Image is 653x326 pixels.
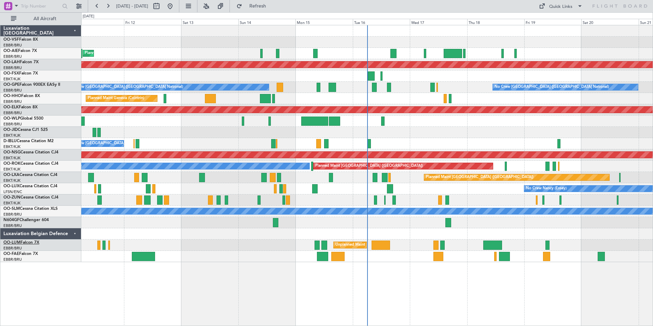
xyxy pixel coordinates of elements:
div: Mon 15 [295,19,352,25]
div: Sun 14 [238,19,295,25]
span: OO-LUM [3,241,20,245]
a: OO-WLPGlobal 5500 [3,117,43,121]
a: EBBR/BRU [3,43,22,48]
span: OO-GPE [3,83,19,87]
span: OO-LAH [3,60,20,64]
div: Sat 13 [181,19,238,25]
div: Planned Maint Geneva (Cointrin) [88,93,144,104]
button: Quick Links [536,1,586,12]
a: EBBR/BRU [3,257,22,262]
div: Planned Maint [GEOGRAPHIC_DATA] ([GEOGRAPHIC_DATA]) [85,48,192,58]
a: OO-LUMFalcon 7X [3,241,39,245]
div: Wed 17 [410,19,467,25]
a: OO-AIEFalcon 7X [3,49,37,53]
span: [DATE] - [DATE] [116,3,148,9]
a: EBBR/BRU [3,212,22,217]
span: OO-ELK [3,105,19,109]
div: Sat 20 [581,19,638,25]
a: EBKT/KJK [3,77,20,82]
a: OO-ROKCessna Citation CJ4 [3,162,58,166]
a: D-IBLUCessna Citation M2 [3,139,54,143]
div: Planned Maint [GEOGRAPHIC_DATA] ([GEOGRAPHIC_DATA]) [315,161,423,171]
button: Refresh [233,1,274,12]
div: Thu 11 [67,19,124,25]
a: EBBR/BRU [3,88,22,93]
div: Fri 19 [524,19,581,25]
span: OO-LUX [3,184,19,188]
div: [DATE] [83,14,94,19]
a: OO-LXACessna Citation CJ4 [3,173,57,177]
span: Refresh [244,4,272,9]
div: Quick Links [549,3,572,10]
span: OO-LXA [3,173,19,177]
span: OO-JID [3,128,18,132]
span: OO-VSF [3,38,19,42]
span: OO-AIE [3,49,18,53]
span: OO-WLP [3,117,20,121]
span: All Aircraft [18,16,72,21]
span: N604GF [3,218,19,222]
a: EBBR/BRU [3,122,22,127]
a: EBBR/BRU [3,246,22,251]
input: Trip Number [21,1,60,11]
div: No Crew Nancy (Essey) [526,184,567,194]
div: Fri 12 [124,19,181,25]
span: OO-FAE [3,252,19,256]
div: Unplanned Maint [GEOGRAPHIC_DATA] ([GEOGRAPHIC_DATA] National) [335,240,464,250]
span: OO-ZUN [3,195,20,200]
a: OO-ELKFalcon 8X [3,105,38,109]
a: OO-VSFFalcon 8X [3,38,38,42]
span: D-IBLU [3,139,17,143]
a: OO-HHOFalcon 8X [3,94,40,98]
a: EBKT/KJK [3,144,20,149]
div: Planned Maint [GEOGRAPHIC_DATA] ([GEOGRAPHIC_DATA]) [426,172,533,182]
a: EBKT/KJK [3,133,20,138]
button: All Aircraft [8,13,74,24]
a: EBBR/BRU [3,65,22,70]
span: OO-NSG [3,150,20,154]
a: EBBR/BRU [3,99,22,104]
a: EBKT/KJK [3,167,20,172]
a: EBBR/BRU [3,223,22,228]
a: EBKT/KJK [3,155,20,161]
a: OO-LAHFalcon 7X [3,60,39,64]
a: EBBR/BRU [3,54,22,59]
div: No Crew [GEOGRAPHIC_DATA] ([GEOGRAPHIC_DATA] National) [495,82,609,92]
a: EBKT/KJK [3,178,20,183]
a: OO-NSGCessna Citation CJ4 [3,150,58,154]
a: OO-FSXFalcon 7X [3,71,38,76]
span: OO-SLM [3,207,20,211]
a: EBBR/BRU [3,110,22,116]
span: OO-HHO [3,94,21,98]
span: OO-ROK [3,162,20,166]
a: OO-FAEFalcon 7X [3,252,38,256]
a: OO-LUXCessna Citation CJ4 [3,184,57,188]
a: OO-GPEFalcon 900EX EASy II [3,83,60,87]
div: Thu 18 [467,19,524,25]
div: Tue 16 [353,19,410,25]
div: No Crew [GEOGRAPHIC_DATA] ([GEOGRAPHIC_DATA] National) [69,82,183,92]
a: EBKT/KJK [3,201,20,206]
a: OO-ZUNCessna Citation CJ4 [3,195,58,200]
span: OO-FSX [3,71,19,76]
a: OO-SLMCessna Citation XLS [3,207,58,211]
a: N604GFChallenger 604 [3,218,49,222]
a: OO-JIDCessna CJ1 525 [3,128,48,132]
a: LFSN/ENC [3,189,22,194]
